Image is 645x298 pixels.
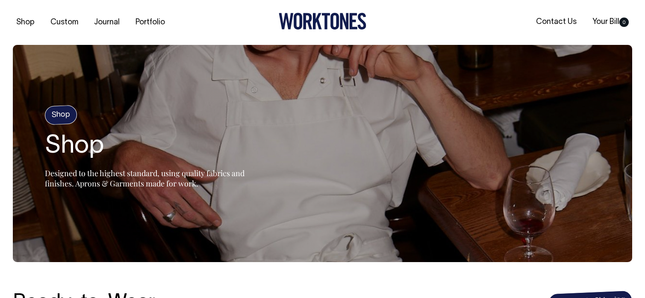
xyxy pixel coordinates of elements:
[45,168,244,189] span: Designed to the highest standard, using quality fabrics and finishes. Aprons & Garments made for ...
[13,15,38,30] a: Shop
[91,15,123,30] a: Journal
[589,15,632,29] a: Your Bill0
[44,105,77,125] h4: Shop
[45,133,259,160] h2: Shop
[619,18,629,27] span: 0
[132,15,168,30] a: Portfolio
[47,15,82,30] a: Custom
[533,15,580,29] a: Contact Us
